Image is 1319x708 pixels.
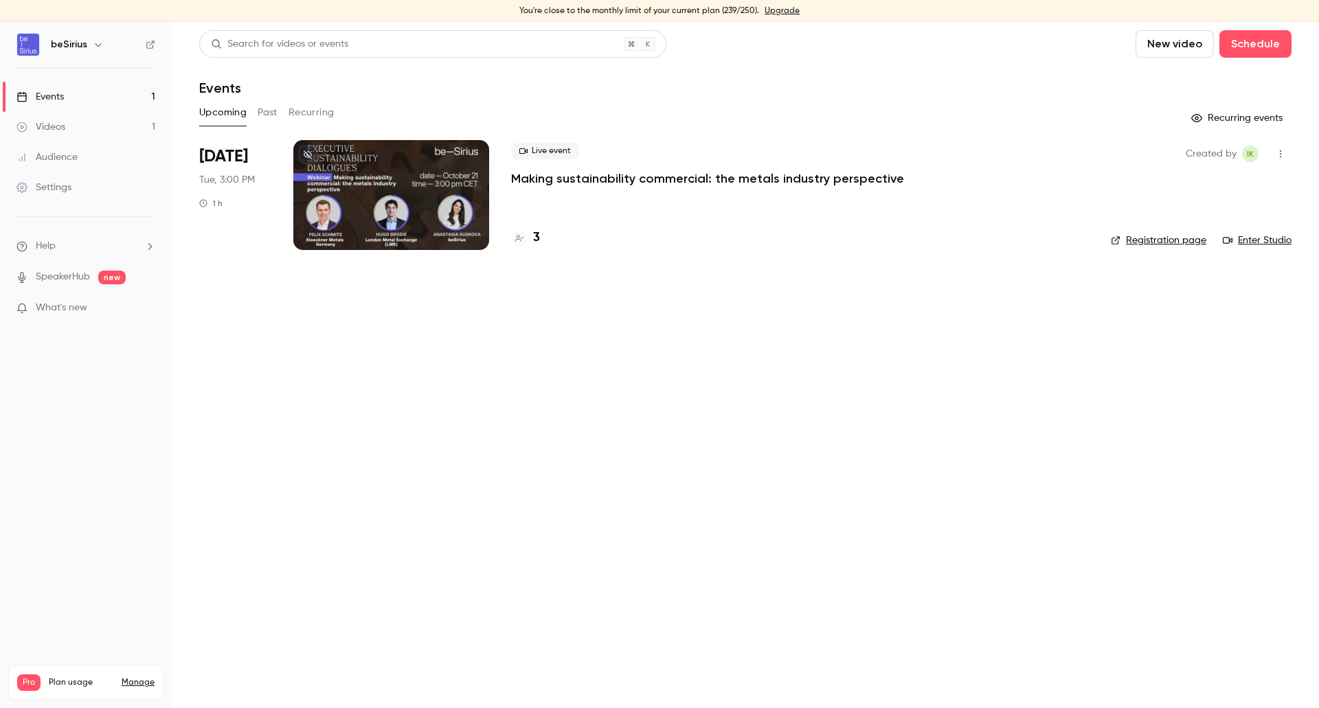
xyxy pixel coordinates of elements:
button: Recurring [289,102,335,124]
span: Help [36,239,56,253]
a: Registration page [1111,233,1206,247]
button: Upcoming [199,102,247,124]
img: beSirius [17,34,39,56]
h1: Events [199,80,241,96]
div: Search for videos or events [211,37,348,52]
a: Upgrade [765,5,800,16]
a: 3 [511,229,540,247]
span: Created by [1186,146,1237,162]
h4: 3 [533,229,540,247]
span: Tue, 3:00 PM [199,173,255,187]
a: SpeakerHub [36,270,90,284]
span: What's new [36,301,87,315]
span: Pro [17,674,41,691]
button: Past [258,102,278,124]
button: Schedule [1219,30,1292,58]
div: Oct 21 Tue, 3:00 PM (Europe/Amsterdam) [199,140,271,250]
span: Irina Kuzminykh [1242,146,1259,162]
div: Audience [16,150,78,164]
div: Settings [16,181,71,194]
div: Videos [16,120,65,134]
a: Making sustainability commercial: the metals industry perspective [511,170,904,187]
span: Live event [511,143,579,159]
a: Enter Studio [1223,233,1292,247]
span: Plan usage [49,677,113,688]
div: Events [16,90,64,104]
div: 1 h [199,198,223,209]
button: Recurring events [1185,107,1292,129]
span: new [98,271,126,284]
button: New video [1136,30,1214,58]
span: [DATE] [199,146,248,168]
h6: beSirius [51,38,87,52]
span: IK [1247,146,1254,162]
a: Manage [122,677,155,688]
li: help-dropdown-opener [16,239,155,253]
